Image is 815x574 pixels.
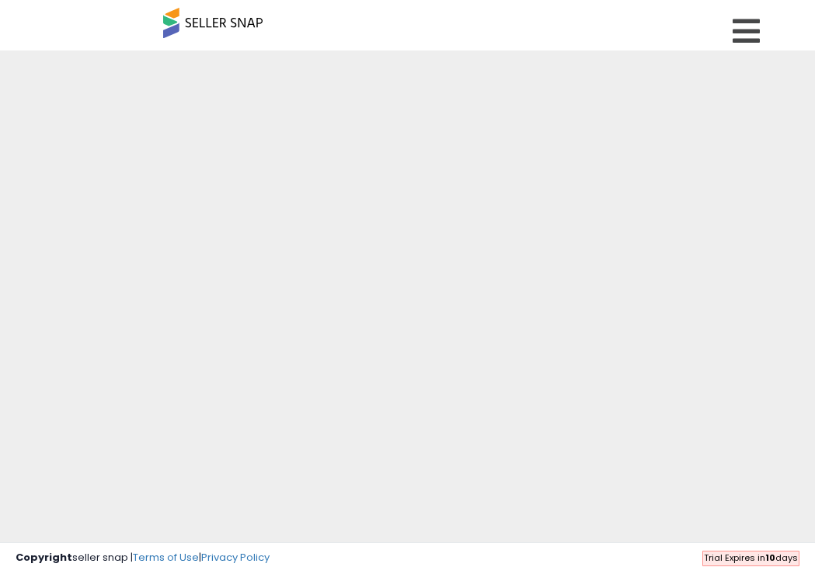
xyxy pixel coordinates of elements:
[201,550,270,565] a: Privacy Policy
[133,550,199,565] a: Terms of Use
[16,551,270,565] div: seller snap | |
[765,551,775,564] b: 10
[704,551,798,564] span: Trial Expires in days
[16,550,72,565] strong: Copyright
